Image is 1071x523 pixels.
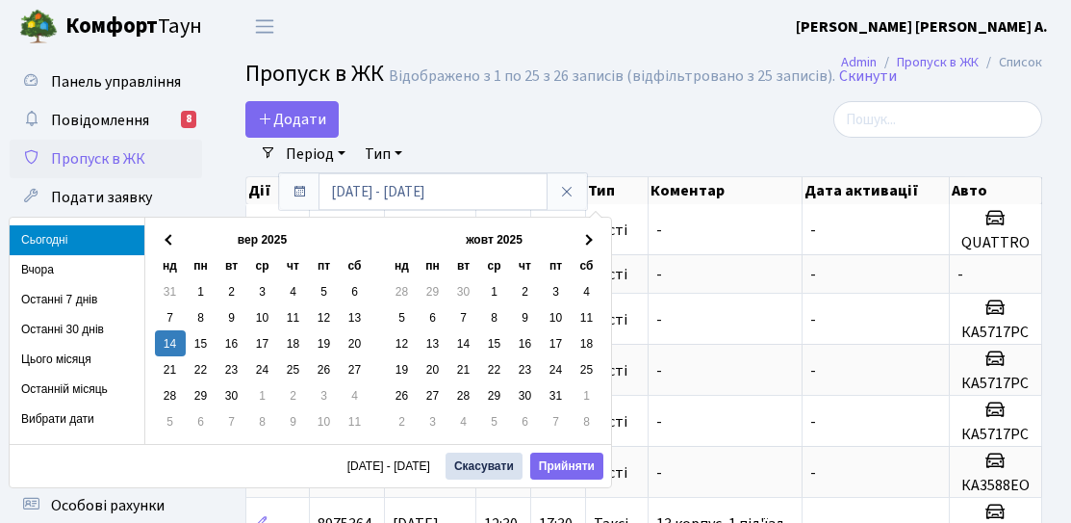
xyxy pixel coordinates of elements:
td: 30 [448,278,479,304]
th: нд [387,252,418,278]
td: 26 [309,356,340,382]
td: 10 [541,304,572,330]
td: 4 [340,382,370,408]
span: - [656,462,662,484]
td: 30 [510,382,541,408]
td: 1 [572,382,602,408]
td: 3 [418,408,448,434]
th: ср [479,252,510,278]
b: Комфорт [65,11,158,41]
span: Подати заявку [51,187,152,208]
th: вт [448,252,479,278]
button: Переключити навігацію [241,11,289,42]
td: 9 [217,304,247,330]
span: Повідомлення [51,110,149,131]
td: 28 [387,278,418,304]
h5: КА5717РС [957,426,1033,444]
td: 1 [247,382,278,408]
td: 8 [479,304,510,330]
th: Авто [950,177,1042,204]
span: - [810,264,816,285]
a: [PERSON_NAME] [PERSON_NAME] А. [796,15,1048,39]
td: 2 [217,278,247,304]
span: Пропуск в ЖК [245,57,384,91]
td: 1 [186,278,217,304]
h5: КА5717РС [957,375,1033,393]
td: 29 [186,382,217,408]
td: 31 [155,278,186,304]
div: 8 [181,111,196,128]
a: Скинути [839,67,897,86]
td: 9 [510,304,541,330]
td: 30 [217,382,247,408]
td: 16 [217,330,247,356]
a: Панель управління [10,63,202,101]
td: 6 [186,408,217,434]
td: 25 [572,356,602,382]
span: Пропуск в ЖК [51,148,145,170]
li: Останні 7 днів [10,285,144,315]
td: 17 [541,330,572,356]
td: 31 [541,382,572,408]
span: - [810,462,816,484]
span: - [656,309,662,330]
td: 21 [448,356,479,382]
td: 11 [572,304,602,330]
td: 2 [278,382,309,408]
span: - [656,360,662,381]
td: 29 [418,278,448,304]
th: сб [572,252,602,278]
button: Скасувати [446,453,523,480]
span: Панель управління [51,71,181,92]
td: 22 [186,356,217,382]
td: 24 [541,356,572,382]
td: 5 [155,408,186,434]
li: Цього місяця [10,345,144,375]
td: 19 [387,356,418,382]
td: 25 [278,356,309,382]
li: Список [979,52,1042,73]
th: пт [309,252,340,278]
th: Дата активації [803,177,950,204]
a: Подати заявку [10,178,202,217]
td: 18 [572,330,602,356]
td: 26 [387,382,418,408]
td: 12 [387,330,418,356]
span: - [656,264,662,285]
a: Тип [357,138,410,170]
th: Дії [246,177,310,204]
b: [PERSON_NAME] [PERSON_NAME] А. [796,16,1048,38]
th: пн [418,252,448,278]
span: Особові рахунки [51,495,165,516]
td: 12 [309,304,340,330]
td: 16 [510,330,541,356]
td: 19 [309,330,340,356]
td: 15 [479,330,510,356]
td: 8 [186,304,217,330]
td: 2 [510,278,541,304]
input: Пошук... [833,101,1042,138]
td: 17 [247,330,278,356]
th: ср [247,252,278,278]
div: Відображено з 1 по 25 з 26 записів (відфільтровано з 25 записів). [389,67,835,86]
span: - [656,411,662,432]
td: 14 [155,330,186,356]
td: 3 [309,382,340,408]
td: 10 [247,304,278,330]
td: 9 [278,408,309,434]
th: Тип [586,177,648,204]
td: 14 [448,330,479,356]
td: 4 [448,408,479,434]
td: 28 [155,382,186,408]
td: 28 [448,382,479,408]
td: 21 [155,356,186,382]
td: 7 [155,304,186,330]
td: 3 [541,278,572,304]
li: Вибрати дати [10,405,144,434]
li: Останні 30 днів [10,315,144,345]
th: чт [278,252,309,278]
td: 7 [217,408,247,434]
a: Період [278,138,353,170]
td: 11 [278,304,309,330]
nav: breadcrumb [812,42,1071,83]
